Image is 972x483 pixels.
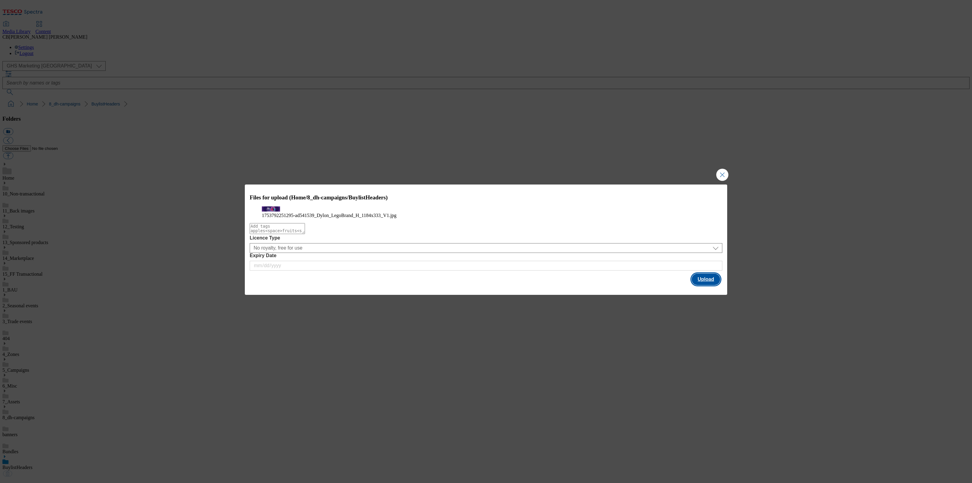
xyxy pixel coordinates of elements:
[716,169,728,181] button: Close Modal
[262,206,280,212] img: preview
[250,194,722,201] h3: Files for upload (Home/8_dh-campaigns/BuylistHeaders)
[250,235,722,241] label: Licence Type
[692,274,720,285] button: Upload
[250,253,722,258] label: Expiry Date
[262,213,710,218] figcaption: 1753792251295-ad541539_Dylon_LegoBrand_H_1184x333_V1.jpg
[245,185,727,295] div: Modal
